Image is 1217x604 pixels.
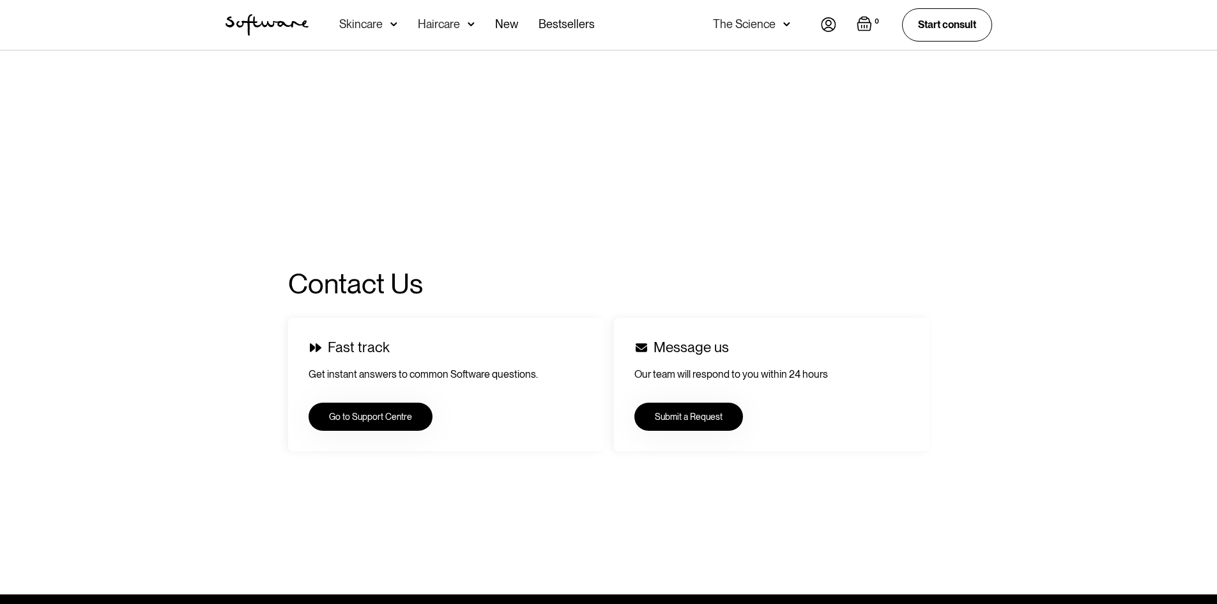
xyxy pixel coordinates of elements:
[902,8,992,41] a: Start consult
[288,267,539,301] h1: Contact Us
[634,403,743,431] a: Submit a Request
[872,16,882,27] div: 0
[309,403,432,431] a: Go to Support Centre
[309,367,583,382] p: Get instant answers to common Software questions.
[857,16,882,34] a: Open empty cart
[328,338,390,357] div: Fast track
[713,18,776,31] div: The Science
[390,18,397,31] img: arrow down
[418,18,460,31] div: Haircare
[783,18,790,31] img: arrow down
[226,14,309,36] img: Software Logo
[226,14,309,36] a: home
[468,18,475,31] img: arrow down
[654,338,729,357] div: Message us
[634,367,909,382] p: Our team will respond to you within 24 hours
[339,18,383,31] div: Skincare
